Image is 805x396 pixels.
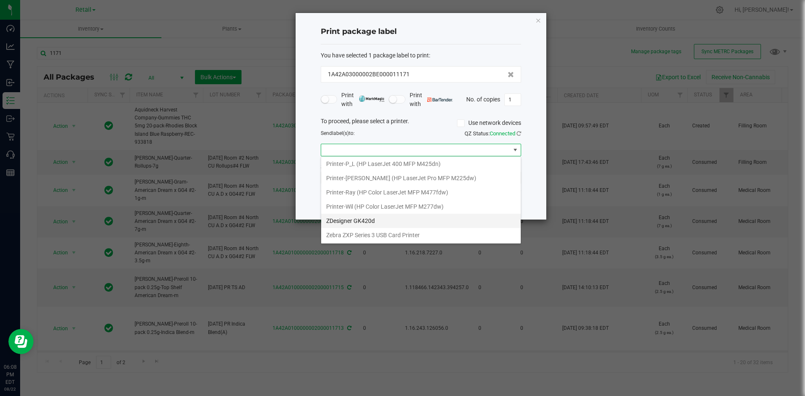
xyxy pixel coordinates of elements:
[427,98,453,102] img: bartender.png
[410,91,453,109] span: Print with
[466,96,500,102] span: No. of copies
[321,171,521,185] li: Printer-[PERSON_NAME] (HP LaserJet Pro MFP M225dw)
[314,117,527,129] div: To proceed, please select a printer.
[321,199,521,214] li: Printer-Wil (HP Color LaserJet MFP M277dw)
[321,130,355,136] span: Send to:
[359,96,384,102] img: mark_magic_cybra.png
[321,26,521,37] h4: Print package label
[8,329,34,354] iframe: Resource center
[321,157,521,171] li: Printer-P_L (HP LaserJet 400 MFP M425dn)
[321,228,521,242] li: Zebra ZXP Series 3 USB Card Printer
[321,214,521,228] li: ZDesigner GK420d
[328,70,410,79] span: 1A42A03000002BE000011171
[321,51,521,60] div: :
[457,119,521,127] label: Use network devices
[465,130,521,137] span: QZ Status:
[321,185,521,199] li: Printer-Ray (HP Color LaserJet MFP M477fdw)
[341,91,384,109] span: Print with
[490,130,515,137] span: Connected
[314,163,527,171] div: Select a label template.
[332,130,349,136] span: label(s)
[321,52,429,59] span: You have selected 1 package label to print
